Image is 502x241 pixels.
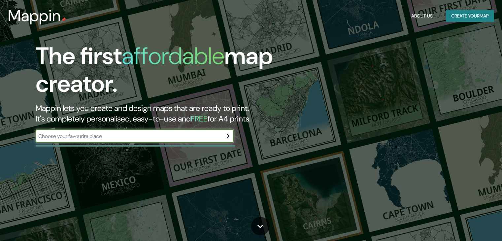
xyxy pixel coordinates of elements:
button: Create yourmap [446,10,494,22]
h1: affordable [122,41,224,71]
img: mappin-pin [61,17,66,22]
h3: Mappin [8,7,61,25]
h1: The first map creator. [36,42,287,103]
button: About Us [409,10,435,22]
input: Choose your favourite place [36,132,220,140]
h5: FREE [191,114,208,124]
h2: Mappin lets you create and design maps that are ready to print. It's completely personalised, eas... [36,103,287,124]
